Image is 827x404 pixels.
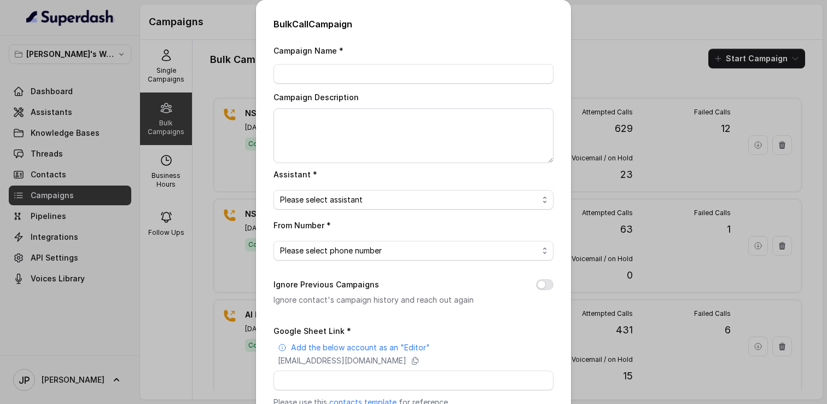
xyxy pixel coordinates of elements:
p: Add the below account as an "Editor" [291,342,430,353]
label: Assistant * [273,170,317,179]
h2: Bulk Call Campaign [273,18,554,31]
label: Campaign Name * [273,46,343,55]
button: Please select assistant [273,190,554,210]
label: From Number * [273,221,331,230]
label: Ignore Previous Campaigns [273,278,379,291]
span: Please select assistant [280,193,538,206]
label: Campaign Description [273,93,359,102]
p: Ignore contact's campaign history and reach out again [273,293,519,307]
label: Google Sheet Link * [273,326,351,336]
p: [EMAIL_ADDRESS][DOMAIN_NAME] [278,355,406,366]
button: Please select phone number [273,241,554,261]
span: Please select phone number [280,244,538,257]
